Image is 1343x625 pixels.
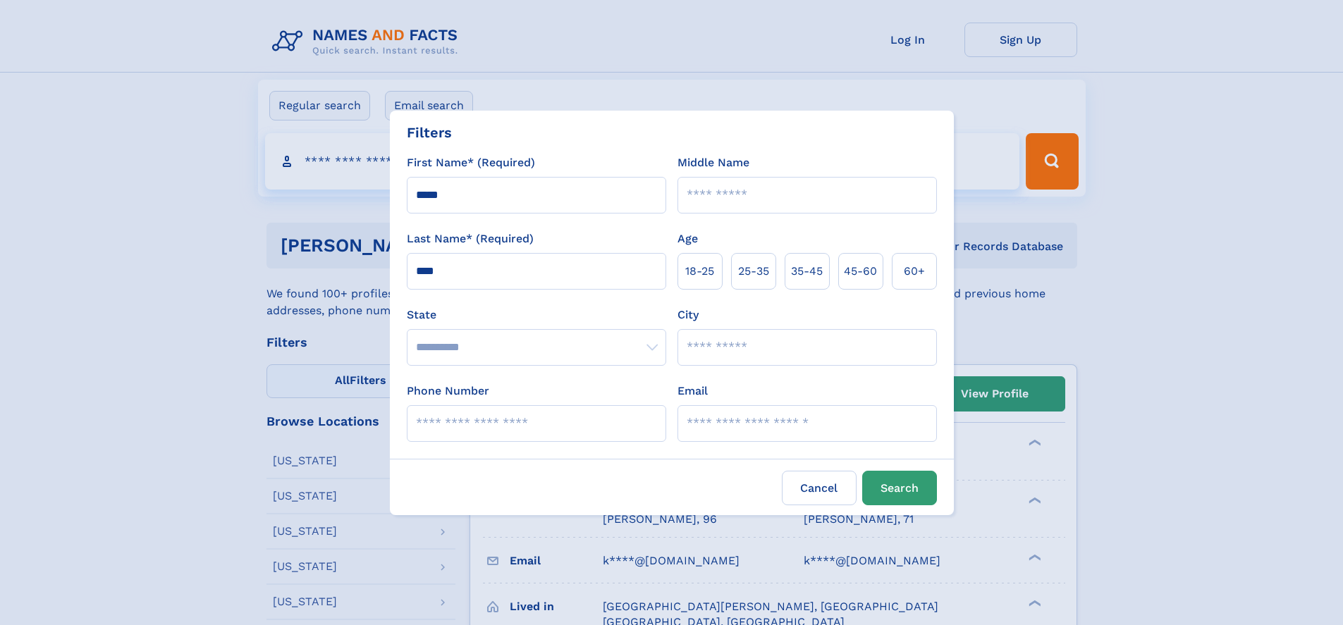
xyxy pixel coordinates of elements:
[407,307,666,323] label: State
[738,263,769,280] span: 25‑35
[677,230,698,247] label: Age
[677,154,749,171] label: Middle Name
[407,230,534,247] label: Last Name* (Required)
[407,122,452,143] div: Filters
[407,383,489,400] label: Phone Number
[844,263,877,280] span: 45‑60
[904,263,925,280] span: 60+
[677,383,708,400] label: Email
[791,263,823,280] span: 35‑45
[677,307,699,323] label: City
[685,263,714,280] span: 18‑25
[407,154,535,171] label: First Name* (Required)
[862,471,937,505] button: Search
[782,471,857,505] label: Cancel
